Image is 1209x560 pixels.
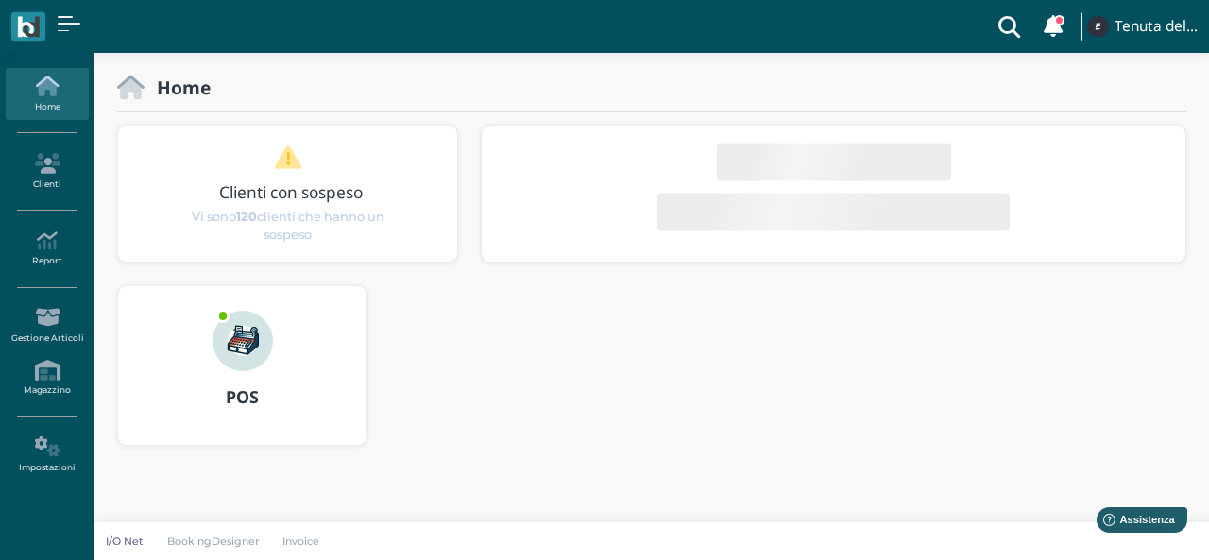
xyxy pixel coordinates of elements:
a: ... POS [117,285,367,468]
img: ... [213,311,273,371]
a: Gestione Articoli [6,299,88,351]
span: Assistenza [56,15,125,29]
img: ... [1087,16,1108,37]
iframe: Help widget launcher [1075,501,1193,544]
span: Vi sono clienti che hanno un sospeso [188,207,388,243]
h4: Tenuta del Barco [1115,19,1198,35]
a: ... Tenuta del Barco [1084,4,1198,49]
a: Report [6,223,88,275]
img: logo [17,16,39,38]
a: Clienti [6,145,88,197]
a: Magazzino [6,352,88,404]
h2: Home [145,77,211,97]
a: Impostazioni [6,429,88,481]
b: 120 [236,209,257,223]
a: Clienti con sospeso Vi sono120clienti che hanno un sospeso [154,144,421,244]
a: Home [6,68,88,120]
div: 1 / 1 [118,126,458,262]
b: POS [226,385,259,408]
h3: Clienti con sospeso [158,183,425,201]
